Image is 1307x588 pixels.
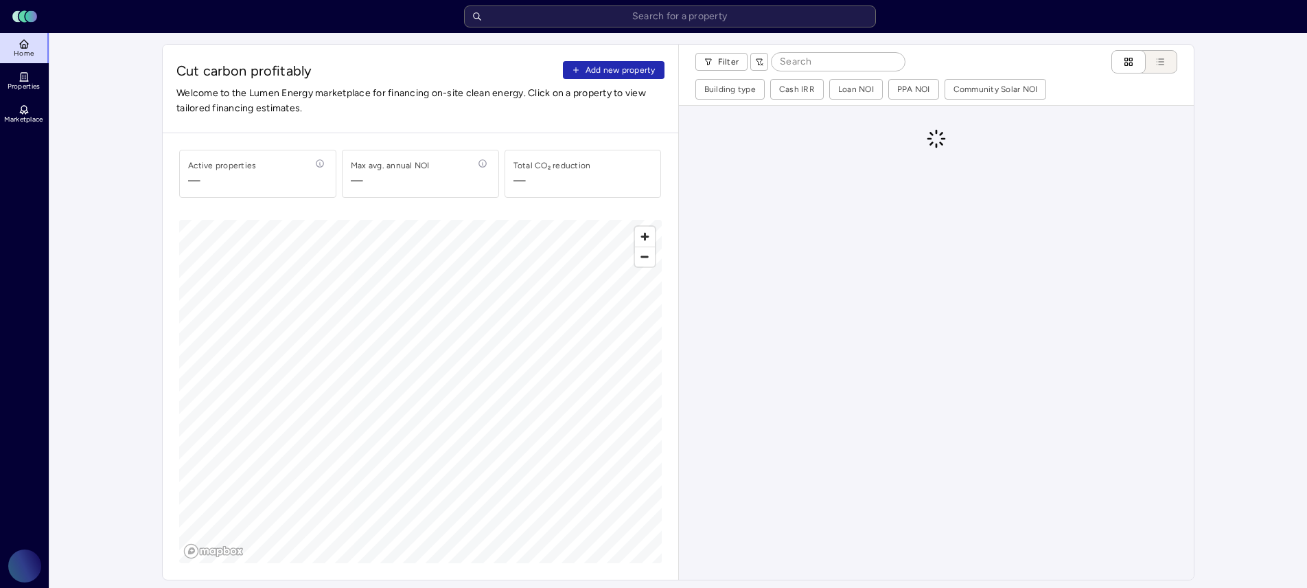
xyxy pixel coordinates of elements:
[188,159,256,172] div: Active properties
[179,220,662,563] canvas: Map
[513,172,526,189] div: —
[897,82,930,96] div: PPA NOI
[696,80,764,99] button: Building type
[953,82,1038,96] div: Community Solar NOI
[945,80,1046,99] button: Community Solar NOI
[772,53,905,71] input: Search
[351,172,430,189] span: —
[513,159,591,172] div: Total CO₂ reduction
[635,247,655,267] span: Zoom out
[771,80,823,99] button: Cash IRR
[718,55,739,69] span: Filter
[8,82,41,91] span: Properties
[351,159,430,172] div: Max avg. annual NOI
[4,115,43,124] span: Marketplace
[695,53,748,71] button: Filter
[586,63,656,77] span: Add new property
[779,82,815,96] div: Cash IRR
[1111,50,1146,73] button: Cards view
[563,61,664,79] button: Add new property
[889,80,938,99] button: PPA NOI
[635,227,655,247] button: Zoom in
[830,80,882,99] button: Loan NOI
[464,5,876,27] input: Search for a property
[176,61,557,80] span: Cut carbon profitably
[704,82,756,96] div: Building type
[176,86,664,116] span: Welcome to the Lumen Energy marketplace for financing on-site clean energy. Click on a property t...
[183,543,244,559] a: Mapbox logo
[1132,50,1177,73] button: List view
[838,82,874,96] div: Loan NOI
[14,49,34,58] span: Home
[635,247,655,267] button: Zoom out
[188,172,256,189] span: —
